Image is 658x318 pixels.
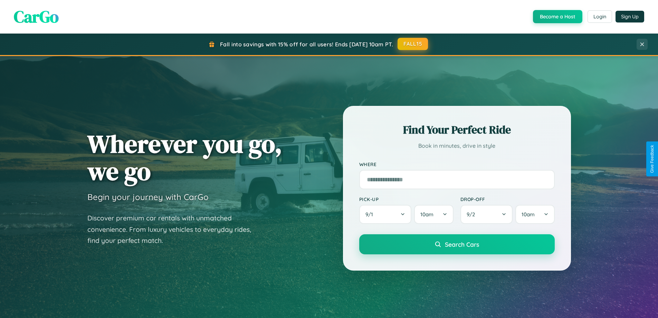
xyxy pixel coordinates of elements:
span: 10am [420,211,433,218]
button: 10am [414,205,453,224]
h2: Find Your Perfect Ride [359,122,555,137]
span: CarGo [14,5,59,28]
button: Become a Host [533,10,582,23]
span: 9 / 2 [467,211,478,218]
h3: Begin your journey with CarGo [87,192,209,202]
label: Where [359,161,555,167]
span: 9 / 1 [365,211,376,218]
span: Fall into savings with 15% off for all users! Ends [DATE] 10am PT. [220,41,393,48]
p: Discover premium car rentals with unmatched convenience. From luxury vehicles to everyday rides, ... [87,212,260,246]
button: 9/1 [359,205,412,224]
span: Search Cars [445,240,479,248]
label: Drop-off [460,196,555,202]
button: 10am [515,205,554,224]
div: Give Feedback [650,145,655,173]
label: Pick-up [359,196,454,202]
p: Book in minutes, drive in style [359,141,555,151]
button: FALL15 [398,38,428,50]
button: Login [588,10,612,23]
h1: Wherever you go, we go [87,130,282,185]
button: Sign Up [616,11,644,22]
button: 9/2 [460,205,513,224]
button: Search Cars [359,234,555,254]
span: 10am [522,211,535,218]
